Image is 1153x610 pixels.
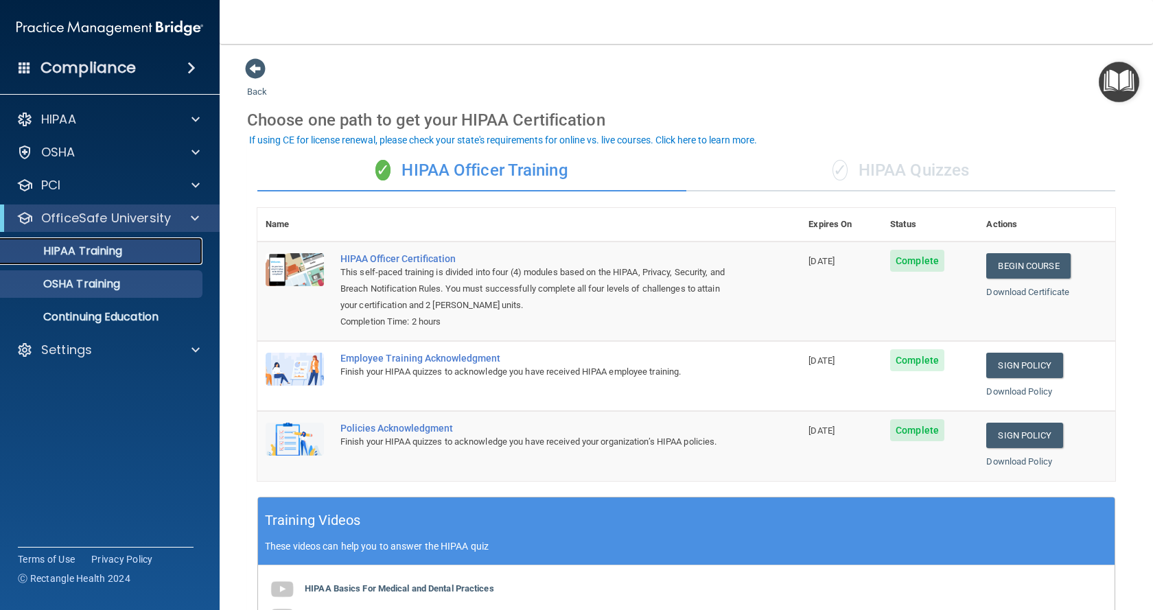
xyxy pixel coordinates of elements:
span: [DATE] [808,256,835,266]
button: Open Resource Center [1099,62,1139,102]
a: PCI [16,177,200,193]
a: Download Certificate [986,287,1069,297]
div: HIPAA Officer Training [257,150,686,191]
div: HIPAA Quizzes [686,150,1115,191]
span: ✓ [832,160,848,180]
a: Download Policy [986,386,1052,397]
a: HIPAA [16,111,200,128]
span: Complete [890,349,944,371]
img: PMB logo [16,14,203,42]
b: HIPAA Basics For Medical and Dental Practices [305,583,494,594]
a: OfficeSafe University [16,210,199,226]
a: OSHA [16,144,200,161]
span: [DATE] [808,425,835,436]
h4: Compliance [40,58,136,78]
a: Download Policy [986,456,1052,467]
span: Complete [890,419,944,441]
p: HIPAA [41,111,76,128]
span: Ⓒ Rectangle Health 2024 [18,572,130,585]
div: Finish your HIPAA quizzes to acknowledge you have received HIPAA employee training. [340,364,732,380]
div: This self-paced training is divided into four (4) modules based on the HIPAA, Privacy, Security, ... [340,264,732,314]
div: Employee Training Acknowledgment [340,353,732,364]
th: Expires On [800,208,882,242]
img: gray_youtube_icon.38fcd6cc.png [268,576,296,603]
h5: Training Videos [265,508,361,532]
a: Privacy Policy [91,552,153,566]
span: [DATE] [808,355,835,366]
div: Policies Acknowledgment [340,423,732,434]
a: Sign Policy [986,353,1062,378]
p: OfficeSafe University [41,210,171,226]
a: HIPAA Officer Certification [340,253,732,264]
p: Continuing Education [9,310,196,324]
a: Settings [16,342,200,358]
th: Name [257,208,332,242]
p: HIPAA Training [9,244,122,258]
a: Begin Course [986,253,1070,279]
th: Actions [978,208,1115,242]
p: These videos can help you to answer the HIPAA quiz [265,541,1108,552]
span: ✓ [375,160,391,180]
th: Status [882,208,978,242]
a: Terms of Use [18,552,75,566]
p: PCI [41,177,60,193]
div: If using CE for license renewal, please check your state's requirements for online vs. live cours... [249,135,757,145]
a: Sign Policy [986,423,1062,448]
div: Choose one path to get your HIPAA Certification [247,100,1126,140]
p: Settings [41,342,92,358]
a: Back [247,70,267,97]
div: Finish your HIPAA quizzes to acknowledge you have received your organization’s HIPAA policies. [340,434,732,450]
p: OSHA Training [9,277,120,291]
p: OSHA [41,144,75,161]
div: Completion Time: 2 hours [340,314,732,330]
button: If using CE for license renewal, please check your state's requirements for online vs. live cours... [247,133,759,147]
span: Complete [890,250,944,272]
